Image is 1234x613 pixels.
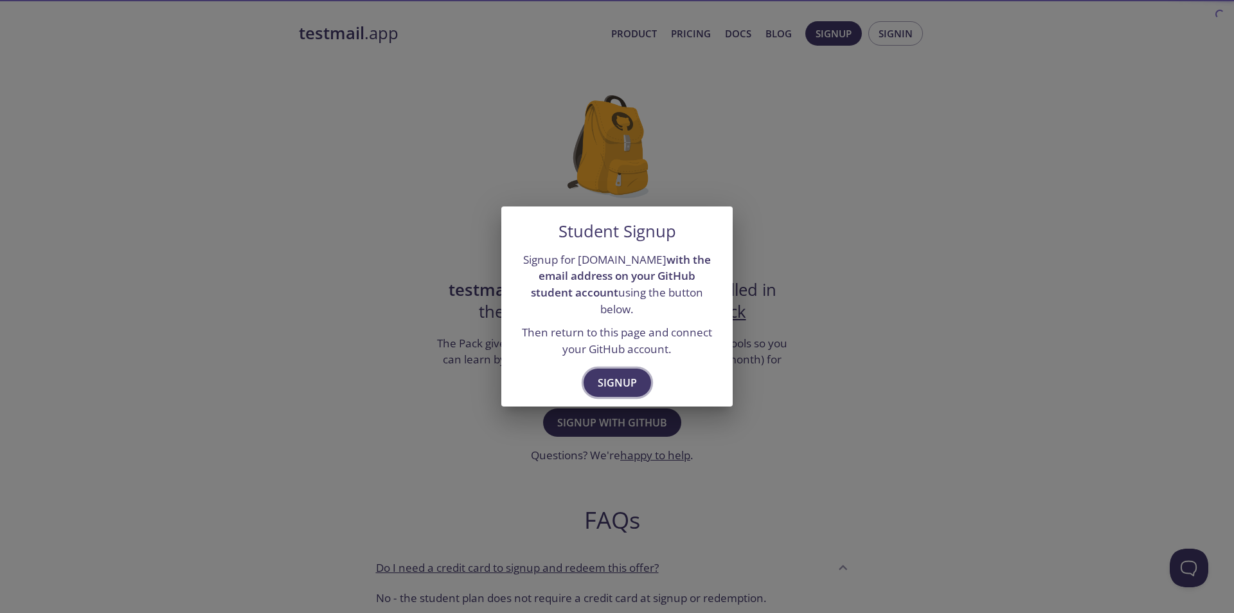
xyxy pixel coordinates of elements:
[559,222,676,241] h5: Student Signup
[598,374,637,392] span: Signup
[517,252,717,318] p: Signup for [DOMAIN_NAME] using the button below.
[517,324,717,357] p: Then return to this page and connect your GitHub account.
[531,252,711,300] strong: with the email address on your GitHub student account
[584,369,651,397] button: Signup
